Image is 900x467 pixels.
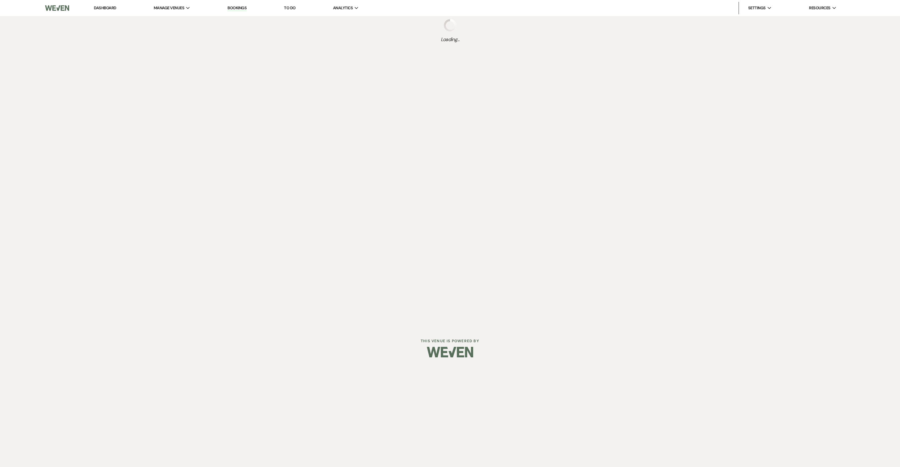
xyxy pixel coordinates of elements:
span: Loading... [441,36,460,43]
span: Analytics [333,5,353,11]
a: To Do [284,5,295,11]
img: Weven Logo [45,2,69,15]
img: loading spinner [444,19,456,32]
a: Dashboard [94,5,116,11]
span: Settings [748,5,766,11]
span: Manage Venues [154,5,184,11]
span: Resources [809,5,830,11]
img: Weven Logo [427,341,473,363]
a: Bookings [227,5,247,11]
